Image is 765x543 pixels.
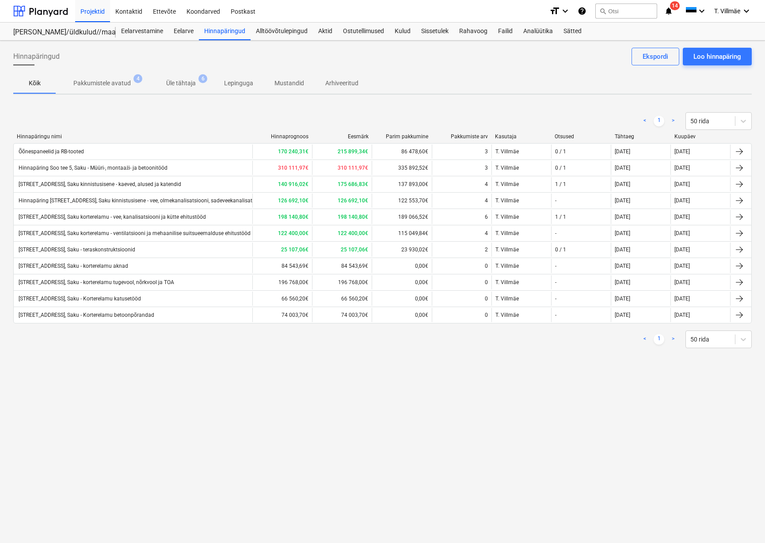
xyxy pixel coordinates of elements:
a: Eelarve [168,23,199,40]
i: keyboard_arrow_down [696,6,707,16]
div: 3 [485,148,488,155]
span: 4 [133,74,142,83]
p: Mustandid [274,79,304,88]
div: Hinnapäring [STREET_ADDRESS], Saku kinnistusisene - vee, olmekanalisatsiooni, sadeveekanalisatsio... [17,197,330,204]
div: [DATE] [674,197,690,204]
div: 4 [485,230,488,236]
a: Page 1 is your current page [654,334,664,345]
div: 115 049,84€ [372,226,431,240]
i: notifications [664,6,673,16]
div: [DATE] [615,230,630,236]
div: T. Villmäe [491,243,551,257]
p: Üle tähtaja [166,79,196,88]
div: [DATE] [674,263,690,269]
a: Rahavoog [454,23,493,40]
a: Previous page [639,116,650,126]
div: Parim pakkumine [376,133,428,140]
div: Ostutellimused [338,23,389,40]
div: T. Villmäe [491,308,551,322]
div: Loo hinnapäring [693,51,741,62]
div: [DATE] [674,181,690,187]
div: 0 [485,296,488,302]
button: Ekspordi [632,48,679,65]
div: 122 553,70€ [372,194,431,208]
div: 2 [485,247,488,253]
div: 74 003,70€ [312,308,372,322]
div: [STREET_ADDRESS], Saku - korterelamu aknad [17,263,128,269]
div: [DATE] [674,230,690,236]
div: [DATE] [615,263,630,269]
div: 23 930,02€ [372,243,431,257]
div: Eelarvestamine [116,23,168,40]
div: 4 [485,197,488,204]
div: - [555,312,556,318]
b: 310 111,97€ [338,165,368,171]
iframe: Chat Widget [721,501,765,543]
div: T. Villmäe [491,292,551,306]
div: 0,00€ [372,308,431,322]
div: 66 560,20€ [252,292,312,306]
a: Alltöövõtulepingud [251,23,313,40]
span: 14 [670,1,680,10]
div: [STREET_ADDRESS], Saku - Korterelamu katusetööd [17,296,141,302]
div: 4 [485,181,488,187]
b: 25 107,06€ [281,247,308,253]
div: - [555,230,556,236]
div: Kasutaja [495,133,548,140]
b: 140 916,02€ [278,181,308,187]
div: T. Villmäe [491,259,551,273]
div: 74 003,70€ [252,308,312,322]
button: Otsi [595,4,657,19]
a: Aktid [313,23,338,40]
div: [DATE] [615,197,630,204]
a: Kulud [389,23,416,40]
div: [DATE] [615,181,630,187]
div: T. Villmäe [491,194,551,208]
div: 1 / 1 [555,214,566,220]
b: 310 111,97€ [278,165,308,171]
div: 3 [485,165,488,171]
div: Hinnaprognoos [256,133,308,140]
div: T. Villmäe [491,144,551,159]
div: 66 560,20€ [312,292,372,306]
div: 1 / 1 [555,181,566,187]
div: [DATE] [615,214,630,220]
div: [DATE] [674,296,690,302]
div: 0,00€ [372,259,431,273]
b: 175 686,83€ [338,181,368,187]
div: T. Villmäe [491,161,551,175]
a: Sissetulek [416,23,454,40]
span: T. Villmäe [714,8,740,15]
b: 25 107,06€ [341,247,368,253]
div: [DATE] [615,312,630,318]
div: [DATE] [674,279,690,285]
div: [STREET_ADDRESS], Saku korterelamu - vee, kanalisatsiooni ja kütte ehitustööd [17,214,206,220]
div: [DATE] [674,165,690,171]
div: [STREET_ADDRESS], Saku - korterelamu tugevool, nõrkvool ja TOA [17,279,174,285]
a: Sätted [558,23,587,40]
a: Previous page [639,334,650,345]
div: [DATE] [615,165,630,171]
div: T. Villmäe [491,210,551,224]
div: Õõnespaneelid ja RB-tooted [17,148,84,155]
div: T. Villmäe [491,226,551,240]
div: 0 [485,312,488,318]
i: Abikeskus [578,6,586,16]
div: Hinnapäring Soo tee 5, Saku - Müüri-, montaaži- ja betoonitööd [17,165,167,171]
a: Failid [493,23,518,40]
div: [STREET_ADDRESS], Saku - Korterelamu betoonpõrandad [17,312,154,318]
b: 122 400,00€ [278,230,308,236]
button: Loo hinnapäring [683,48,752,65]
a: Next page [668,334,678,345]
div: 6 [485,214,488,220]
div: 84 543,69€ [312,259,372,273]
b: 126 692,10€ [278,197,308,204]
div: [PERSON_NAME]/üldkulud//maatööd (2101817//2101766) [13,28,105,37]
div: - [555,296,556,302]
